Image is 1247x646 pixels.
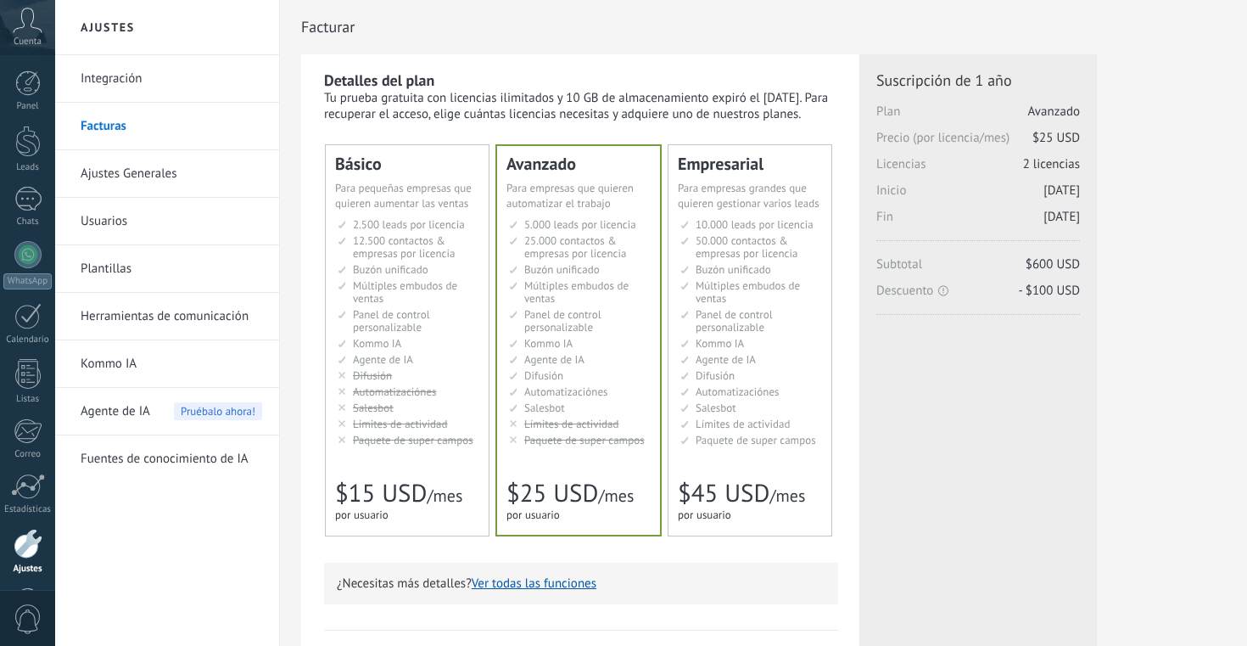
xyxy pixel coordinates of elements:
[337,576,825,592] p: ¿Necesitas más detalles?
[876,209,1080,235] span: Fin
[696,307,773,334] span: Panel de control personalizable
[3,334,53,345] div: Calendario
[1019,283,1080,299] span: - $100 USD
[696,368,735,383] span: Difusión
[696,352,756,367] span: Agente de IA
[353,307,430,334] span: Panel de control personalizable
[353,352,413,367] span: Agente de IA
[1043,209,1080,225] span: [DATE]
[876,104,1080,130] span: Plan
[3,162,53,173] div: Leads
[81,55,262,103] a: Integración
[1028,104,1080,120] span: Avanzado
[524,368,563,383] span: Difusión
[55,340,279,388] li: Kommo IA
[301,18,355,36] span: Facturar
[524,278,629,306] span: Múltiples embudos de ventas
[524,217,636,232] span: 5.000 leads por licencia
[1032,130,1080,146] span: $25 USD
[472,576,596,592] button: Ver todas las funciones
[353,401,394,415] span: Salesbot
[324,90,838,122] div: Tu prueba gratuita con licencias ilimitados y 10 GB de almacenamiento expiró el [DATE]. Para recu...
[14,37,42,48] span: Cuenta
[696,278,800,306] span: Múltiples embudos de ventas
[353,417,448,431] span: Límites de actividad
[1023,156,1080,172] span: 2 licencias
[3,564,53,575] div: Ajustes
[696,417,791,431] span: Límites de actividad
[55,150,279,198] li: Ajustes Generales
[81,388,262,435] a: Agente de IA Pruébalo ahora!
[3,449,53,460] div: Correo
[3,504,53,515] div: Estadísticas
[81,245,262,293] a: Plantillas
[876,283,1080,299] span: Descuento
[81,198,262,245] a: Usuarios
[678,477,769,509] span: $45 USD
[696,233,797,261] span: 50.000 contactos & empresas por licencia
[1043,183,1080,199] span: [DATE]
[524,417,619,431] span: Límites de actividad
[335,477,427,509] span: $15 USD
[3,394,53,405] div: Listas
[353,278,457,306] span: Múltiples embudos de ventas
[324,70,434,90] b: Detalles del plan
[55,245,279,293] li: Plantillas
[524,262,600,277] span: Buzón unificado
[524,307,601,334] span: Panel de control personalizable
[353,385,437,399] span: Automatizaciónes
[876,156,1080,183] span: Licencias
[769,485,805,507] span: /mes
[81,388,150,435] span: Agente de IA
[55,293,279,340] li: Herramientas de comunicación
[506,155,651,172] div: Avanzado
[335,181,472,211] span: Para pequeñas empresas que quieren aumentar las ventas
[696,217,814,232] span: 10.000 leads por licencia
[876,70,1080,90] span: Suscripción de 1 año
[506,508,560,522] span: por usuario
[81,103,262,150] a: Facturas
[524,433,645,447] span: Paquete de super campos
[524,336,573,351] span: Kommo IA
[524,233,626,261] span: 25.000 contactos & empresas por licencia
[55,198,279,245] li: Usuarios
[678,508,731,522] span: por usuario
[678,155,822,172] div: Empresarial
[524,401,565,415] span: Salesbot
[353,368,392,383] span: Difusión
[81,150,262,198] a: Ajustes Generales
[353,233,455,261] span: 12.500 contactos & empresas por licencia
[506,181,634,211] span: Para empresas que quieren automatizar el trabajo
[876,130,1080,156] span: Precio (por licencia/mes)
[55,435,279,482] li: Fuentes de conocimiento de IA
[696,336,744,351] span: Kommo IA
[174,402,262,420] span: Pruébalo ahora!
[696,433,816,447] span: Paquete de super campos
[427,485,462,507] span: /mes
[678,181,819,211] span: Para empresas grandes que quieren gestionar varios leads
[55,388,279,435] li: Agente de IA
[353,336,401,351] span: Kommo IA
[3,101,53,112] div: Panel
[81,293,262,340] a: Herramientas de comunicación
[81,340,262,388] a: Kommo IA
[1026,256,1080,272] span: $600 USD
[353,433,473,447] span: Paquete de super campos
[353,217,465,232] span: 2.500 leads por licencia
[3,273,52,289] div: WhatsApp
[876,256,1080,283] span: Subtotal
[55,103,279,150] li: Facturas
[524,385,608,399] span: Automatizaciónes
[335,508,389,522] span: por usuario
[55,55,279,103] li: Integración
[353,262,428,277] span: Buzón unificado
[696,262,771,277] span: Buzón unificado
[524,352,584,367] span: Agente de IA
[696,401,736,415] span: Salesbot
[335,155,479,172] div: Básico
[876,183,1080,209] span: Inicio
[696,385,780,399] span: Automatizaciónes
[506,477,598,509] span: $25 USD
[3,216,53,228] div: Chats
[598,485,634,507] span: /mes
